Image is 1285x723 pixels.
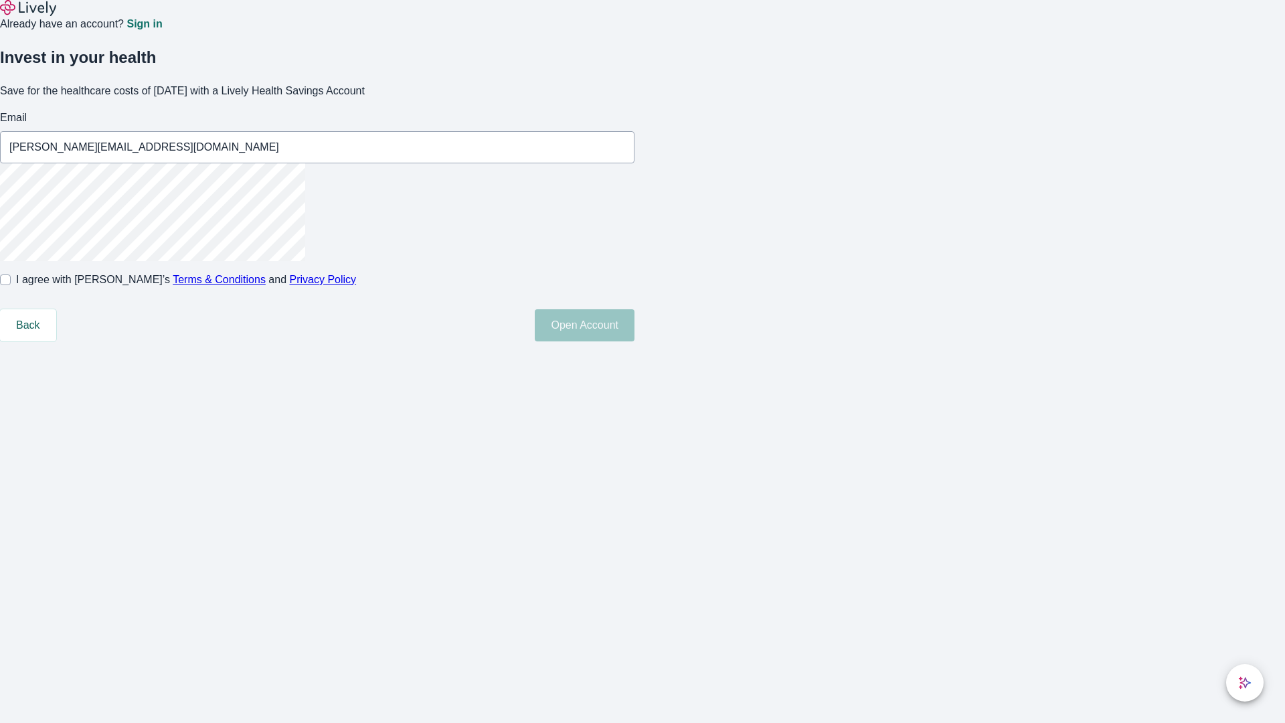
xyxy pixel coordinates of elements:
[173,274,266,285] a: Terms & Conditions
[126,19,162,29] a: Sign in
[1238,676,1252,690] svg: Lively AI Assistant
[290,274,357,285] a: Privacy Policy
[16,272,356,288] span: I agree with [PERSON_NAME]’s and
[1226,664,1264,702] button: chat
